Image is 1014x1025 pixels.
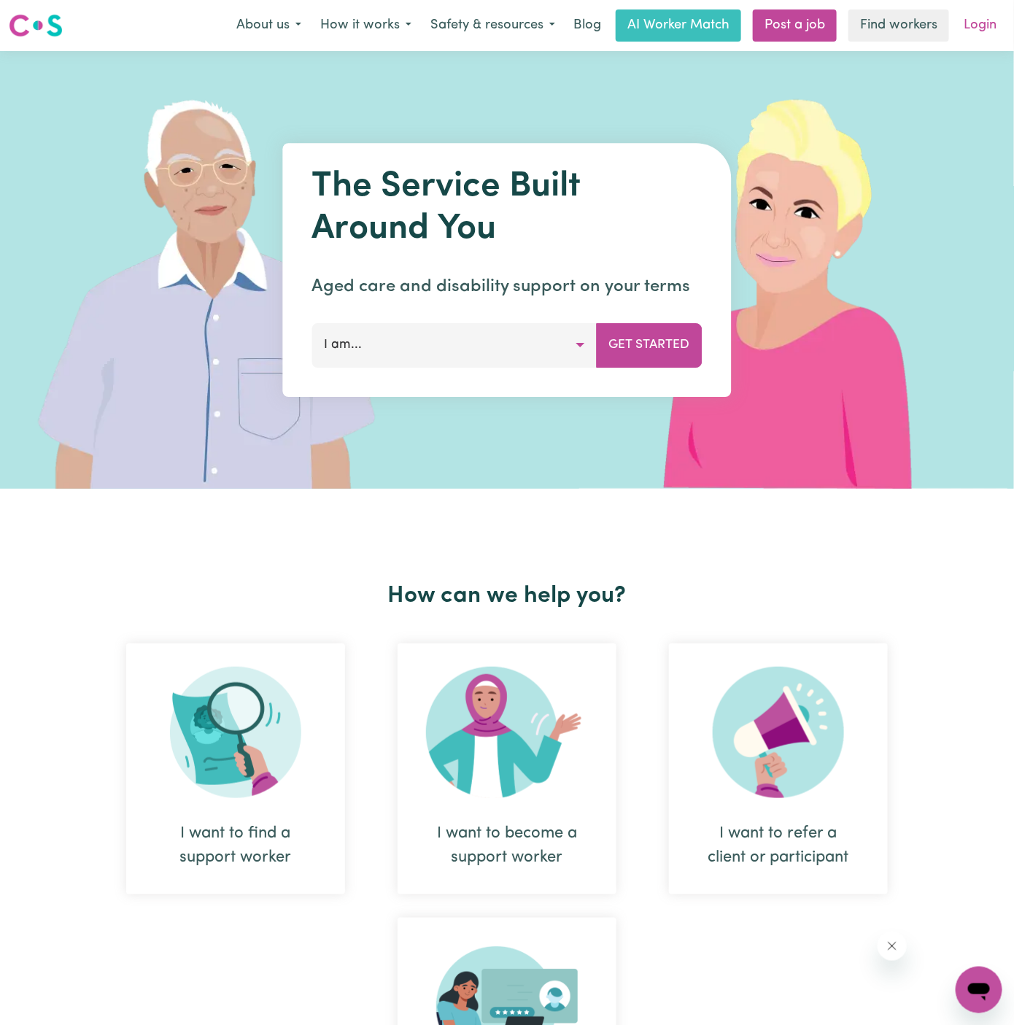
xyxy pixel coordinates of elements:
[126,643,345,894] div: I want to find a support worker
[669,643,888,894] div: I want to refer a client or participant
[398,643,616,894] div: I want to become a support worker
[312,166,703,250] h1: The Service Built Around You
[9,9,63,42] a: Careseekers logo
[956,967,1002,1013] iframe: Button to launch messaging window
[878,932,907,961] iframe: Close message
[312,274,703,300] p: Aged care and disability support on your terms
[955,9,1005,42] a: Login
[9,10,88,22] span: Need any help?
[311,10,421,41] button: How it works
[100,582,914,610] h2: How can we help you?
[753,9,837,42] a: Post a job
[227,10,311,41] button: About us
[616,9,741,42] a: AI Worker Match
[421,10,565,41] button: Safety & resources
[848,9,949,42] a: Find workers
[312,323,597,367] button: I am...
[704,821,853,870] div: I want to refer a client or participant
[170,667,301,798] img: Search
[713,667,844,798] img: Refer
[426,667,588,798] img: Become Worker
[597,323,703,367] button: Get Started
[161,821,310,870] div: I want to find a support worker
[565,9,610,42] a: Blog
[9,12,63,39] img: Careseekers logo
[433,821,581,870] div: I want to become a support worker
